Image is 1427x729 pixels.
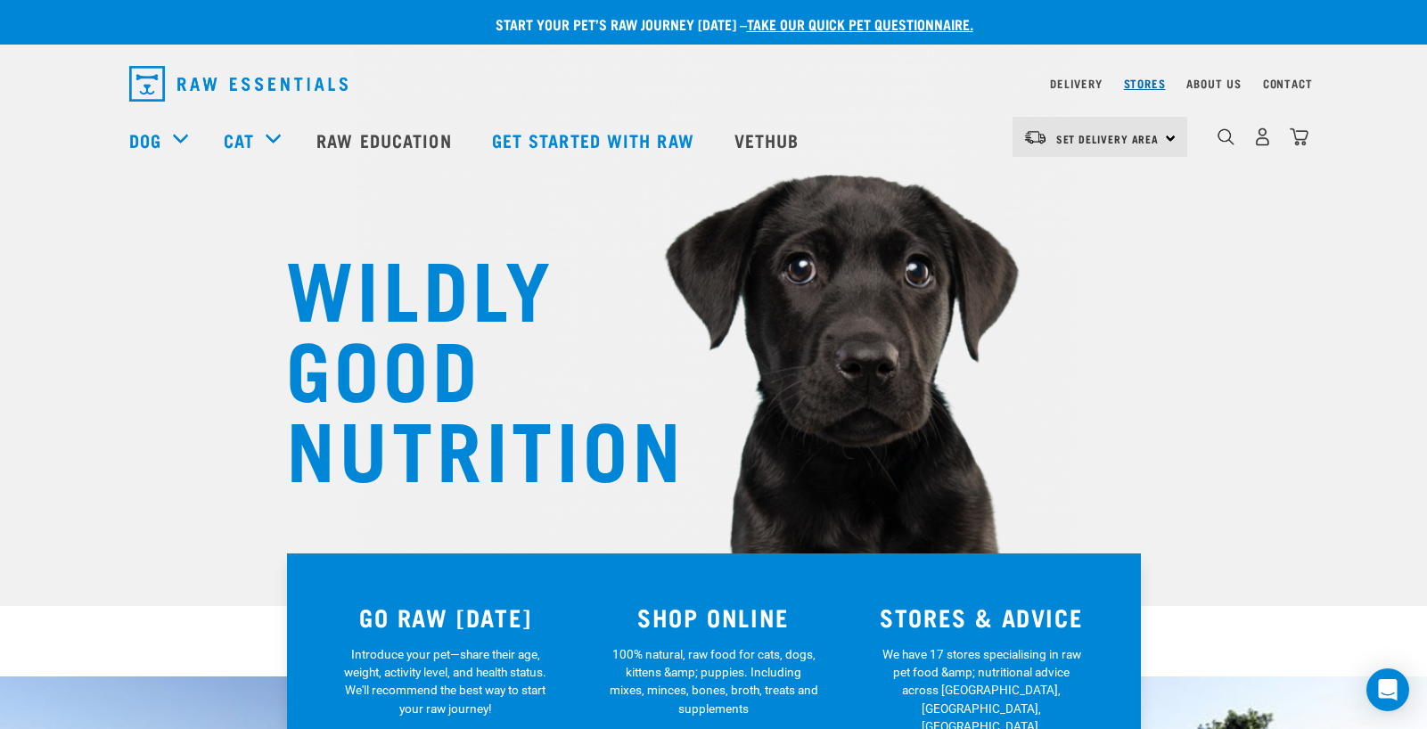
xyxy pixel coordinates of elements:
[1253,127,1272,146] img: user.png
[115,59,1313,109] nav: dropdown navigation
[299,104,473,176] a: Raw Education
[323,603,570,631] h3: GO RAW [DATE]
[1263,80,1313,86] a: Contact
[1218,128,1234,145] img: home-icon-1@2x.png
[129,66,348,102] img: Raw Essentials Logo
[590,603,837,631] h3: SHOP ONLINE
[609,645,818,718] p: 100% natural, raw food for cats, dogs, kittens &amp; puppies. Including mixes, minces, bones, bro...
[858,603,1105,631] h3: STORES & ADVICE
[1023,129,1047,145] img: van-moving.png
[286,245,643,486] h1: WILDLY GOOD NUTRITION
[1290,127,1308,146] img: home-icon@2x.png
[474,104,717,176] a: Get started with Raw
[129,127,161,153] a: Dog
[1056,135,1160,142] span: Set Delivery Area
[340,645,550,718] p: Introduce your pet—share their age, weight, activity level, and health status. We'll recommend th...
[1050,80,1102,86] a: Delivery
[1366,668,1409,711] div: Open Intercom Messenger
[717,104,822,176] a: Vethub
[747,20,973,28] a: take our quick pet questionnaire.
[224,127,254,153] a: Cat
[1124,80,1166,86] a: Stores
[1186,80,1241,86] a: About Us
